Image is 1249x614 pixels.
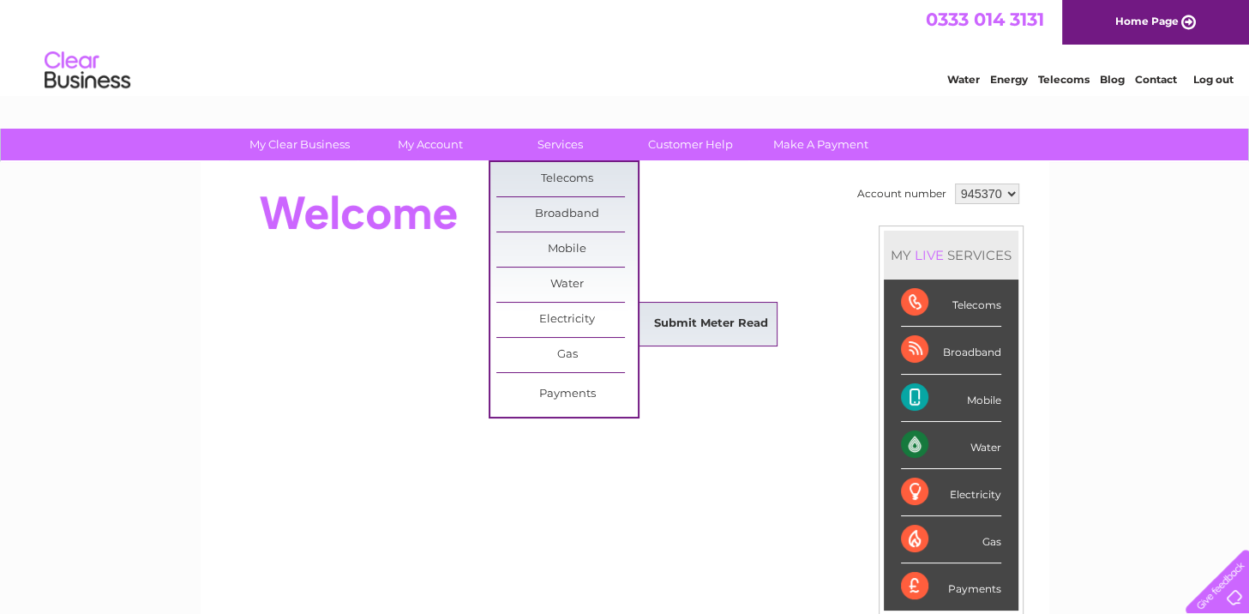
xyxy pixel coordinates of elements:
a: Make A Payment [750,129,892,160]
a: Electricity [496,303,638,337]
a: Water [947,73,980,86]
img: logo.png [44,45,131,97]
a: Water [496,268,638,302]
div: Water [901,422,1001,469]
a: Broadband [496,197,638,232]
a: Payments [496,377,638,412]
a: Telecoms [496,162,638,196]
a: Contact [1135,73,1177,86]
a: My Account [359,129,501,160]
td: Account number [853,179,951,208]
div: Telecoms [901,280,1001,327]
div: Broadband [901,327,1001,374]
a: Telecoms [1038,73,1090,86]
div: LIVE [911,247,947,263]
a: Log out [1192,73,1233,86]
a: Mobile [496,232,638,267]
a: Blog [1100,73,1125,86]
a: Submit Meter Read [640,307,782,341]
div: Payments [901,563,1001,610]
a: Gas [496,338,638,372]
div: Clear Business is a trading name of Verastar Limited (registered in [GEOGRAPHIC_DATA] No. 3667643... [220,9,1030,83]
a: 0333 014 3131 [926,9,1044,30]
a: My Clear Business [229,129,370,160]
div: Electricity [901,469,1001,516]
div: Gas [901,516,1001,563]
div: Mobile [901,375,1001,422]
a: Customer Help [620,129,761,160]
a: Energy [990,73,1028,86]
a: Services [489,129,631,160]
div: MY SERVICES [884,231,1018,280]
